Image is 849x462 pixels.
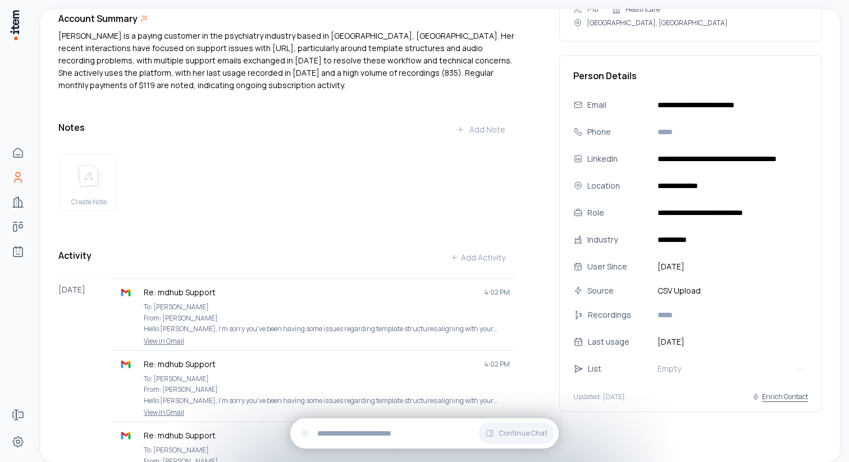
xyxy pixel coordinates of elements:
[144,373,510,406] p: To: [PERSON_NAME] From: [PERSON_NAME] Hello [PERSON_NAME], I'm sorry you've been having some issu...
[144,359,475,370] p: Re: mdhub Support
[61,154,117,211] button: create noteCreate Note
[144,287,475,298] p: Re: mdhub Support
[587,260,649,273] div: User Since
[58,121,85,134] h3: Notes
[7,166,29,189] a: People
[7,216,29,238] a: Deals
[447,118,514,141] button: Add Note
[626,5,660,14] p: Healthcare
[573,392,625,401] p: Updated: [DATE]
[120,430,131,441] img: gmail logo
[478,423,554,444] button: Continue Chat
[456,124,505,135] div: Add Note
[587,180,649,192] div: Location
[120,287,131,298] img: gmail logo
[587,285,649,297] div: Source
[144,430,475,441] p: Re: mdhub Support
[7,141,29,164] a: Home
[117,408,510,417] a: View in Gmail
[484,360,510,369] span: 4:02 PM
[120,359,131,370] img: gmail logo
[653,285,808,297] span: CSV Upload
[484,288,510,297] span: 4:02 PM
[573,69,808,83] h3: Person Details
[7,191,29,213] a: Companies
[75,164,102,189] img: create note
[7,240,29,263] a: Agents
[58,30,514,92] p: [PERSON_NAME] is a paying customer in the psychiatry industry based in [GEOGRAPHIC_DATA], [GEOGRA...
[9,9,20,41] img: Item Brain Logo
[587,207,649,219] div: Role
[587,153,649,165] div: LinkedIn
[587,5,599,14] p: 1-10
[58,249,92,262] h3: Activity
[653,258,808,276] button: [DATE]
[588,336,660,348] div: Last usage
[752,387,808,407] button: Enrich Contact
[117,337,510,346] a: View in Gmail
[588,363,660,375] div: List
[7,431,29,453] a: Settings
[588,309,660,321] div: Recordings
[71,198,107,207] span: Create Note
[587,234,649,246] div: Industry
[144,301,510,335] p: To: [PERSON_NAME] From: [PERSON_NAME] Hello [PERSON_NAME], I'm sorry you've been having some issu...
[587,19,728,28] p: [GEOGRAPHIC_DATA], [GEOGRAPHIC_DATA]
[653,333,808,351] button: [DATE]
[499,429,547,438] span: Continue Chat
[441,246,514,269] button: Add Activity
[58,12,138,25] h3: Account Summary
[7,404,29,426] a: Forms
[290,418,559,449] div: Continue Chat
[587,99,649,111] div: Email
[587,126,649,138] div: Phone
